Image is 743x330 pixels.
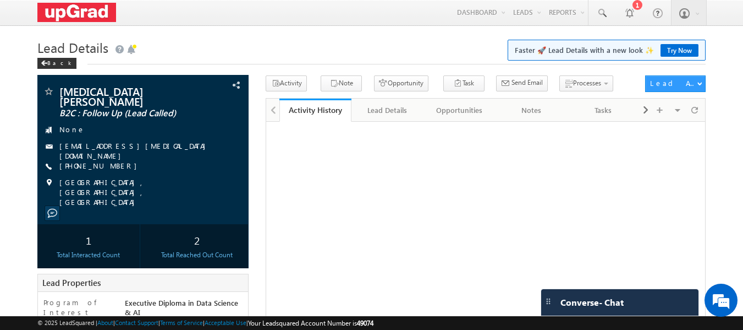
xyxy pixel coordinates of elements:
[59,141,211,160] a: [EMAIL_ADDRESS][MEDICAL_DATA][DOMAIN_NAME]
[37,58,76,69] div: Back
[496,99,568,122] a: Notes
[576,104,630,117] div: Tasks
[43,297,114,317] label: Program of Interest
[645,75,706,92] button: Lead Actions
[160,319,203,326] a: Terms of Service
[288,105,343,115] div: Activity History
[560,297,624,307] span: Converse - Chat
[122,297,249,322] div: Executive Diploma in Data Science & AI
[573,79,601,87] span: Processes
[544,297,553,306] img: carter-drag
[504,104,558,117] div: Notes
[37,3,117,22] img: Custom Logo
[205,319,246,326] a: Acceptable Use
[351,99,423,122] a: Lead Details
[515,45,698,56] span: Faster 🚀 Lead Details with a new look ✨
[97,319,113,326] a: About
[650,78,697,88] div: Lead Actions
[40,250,137,260] div: Total Interacted Count
[148,230,245,250] div: 2
[115,319,158,326] a: Contact Support
[321,75,362,91] button: Note
[661,44,698,57] a: Try Now
[511,78,543,88] span: Send Email
[357,319,373,327] span: 49074
[59,125,85,136] span: None
[360,104,414,117] div: Lead Details
[279,99,351,122] a: Activity History
[568,99,640,122] a: Tasks
[423,99,496,122] a: Opportunities
[496,75,548,91] button: Send Email
[374,75,428,91] button: Opportunity
[59,108,190,119] span: B2C : Follow Up (Lead Called)
[59,161,142,170] a: [PHONE_NUMBER]
[42,277,101,288] span: Lead Properties
[248,319,373,327] span: Your Leadsquared Account Number is
[37,57,82,67] a: Back
[443,75,485,91] button: Task
[59,86,190,106] span: [MEDICAL_DATA][PERSON_NAME]
[148,250,245,260] div: Total Reached Out Count
[37,39,108,56] span: Lead Details
[266,75,307,91] button: Activity
[432,104,486,117] div: Opportunities
[37,318,373,328] span: © 2025 LeadSquared | | | | |
[59,177,230,207] span: [GEOGRAPHIC_DATA], [GEOGRAPHIC_DATA], [GEOGRAPHIC_DATA]
[40,230,137,250] div: 1
[559,75,613,91] button: Processes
